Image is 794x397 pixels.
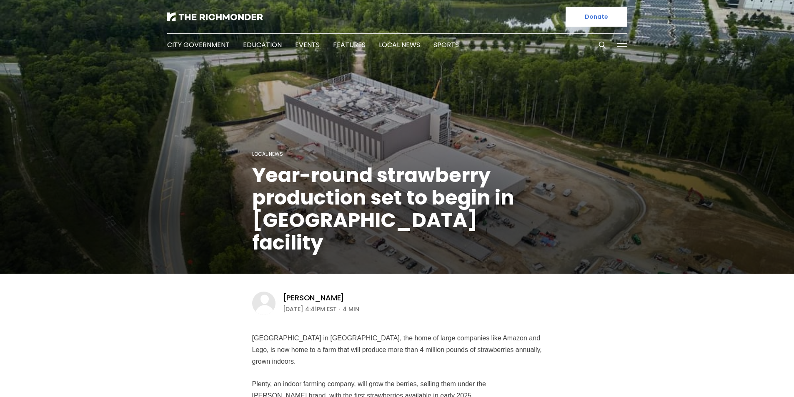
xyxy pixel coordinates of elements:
a: Local News [379,40,420,50]
h1: Year-round strawberry production set to begin in [GEOGRAPHIC_DATA] facility [252,164,542,254]
a: City Government [167,40,230,50]
img: The Richmonder [167,12,263,21]
button: Search this site [596,39,609,51]
a: Events [295,40,320,50]
span: 4 min [343,304,359,314]
a: Education [243,40,282,50]
p: [GEOGRAPHIC_DATA] in [GEOGRAPHIC_DATA], the home of large companies like Amazon and Lego, is now ... [252,332,542,367]
time: [DATE] 4:41PM EST [283,304,337,314]
a: Features [333,40,366,50]
a: Local News [252,150,283,157]
a: Sports [433,40,459,50]
a: [PERSON_NAME] [283,293,345,303]
a: Donate [566,7,627,27]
